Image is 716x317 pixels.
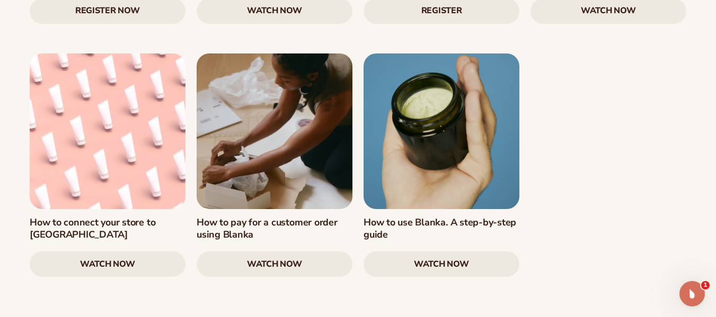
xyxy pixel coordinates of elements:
[30,216,185,241] h3: How to connect your store to [GEOGRAPHIC_DATA]
[197,251,352,277] a: watch now
[364,251,519,277] a: watch now
[701,281,710,289] span: 1
[679,281,705,306] iframe: Intercom live chat
[197,216,352,241] h3: How to pay for a customer order using Blanka
[30,251,185,277] a: watch now
[364,216,519,241] h3: How to use Blanka. A step-by-step guide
